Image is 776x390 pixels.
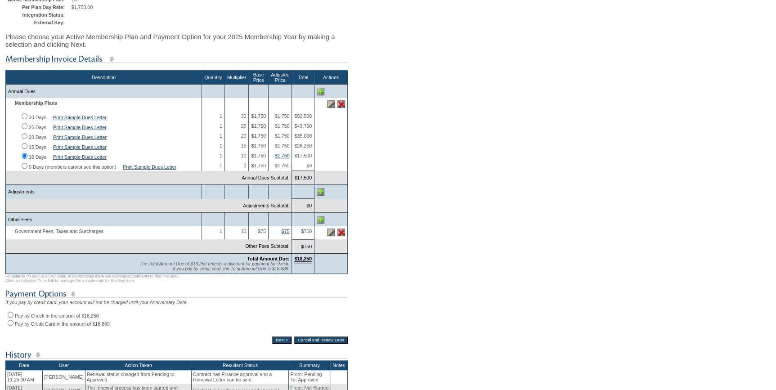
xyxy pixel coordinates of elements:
[294,123,312,129] span: $43,750
[8,20,69,25] td: External Key:
[289,370,330,384] td: From: Pending To: Approved
[5,288,347,300] img: subTtlPaymentOptions.gif
[6,199,292,213] td: Adjustments Subtotal:
[29,164,116,170] label: 0 Days (members cannot see this option)
[251,153,266,158] span: $1,750
[294,113,312,119] span: $52,500
[249,71,269,85] th: Base Price
[15,100,57,106] b: Membership Plans
[241,113,247,119] span: 30
[139,261,289,271] span: The Total Amount Due of $18,250 reflects a discount for payment by check. If you pay by credit ca...
[317,188,324,196] img: Add Adjustments line item
[29,125,46,130] label: 25 Days
[241,153,247,158] span: 10
[6,239,292,253] td: Other Fees Subtotal:
[251,133,266,139] span: $1,750
[292,171,314,185] td: $17,500
[301,229,312,234] span: $750
[5,28,348,53] div: Please choose your Active Membership Plan and Payment Option for your 2025 Membership Year by mak...
[8,12,69,18] td: Integration Status:
[251,163,266,168] span: $1,750
[29,115,46,120] label: 30 Days
[292,239,314,253] td: $750
[294,336,348,344] input: Cancel and Renew Later
[275,143,290,148] span: $1,750
[330,360,348,370] th: Notes
[192,360,289,370] th: Resultant Status
[294,143,312,148] span: $26,250
[5,54,347,65] img: subTtlMembershipInvoiceDetails.gif
[6,370,43,384] td: [DATE] 11:25:00 AM
[8,229,108,234] span: Government Fees, Taxes and Surcharges
[275,113,290,119] span: $1,750
[5,300,188,305] span: If you pay by credit card, your account will not be charged until your Anniversary Date.
[294,153,312,158] span: $17,500
[243,163,246,168] span: 0
[29,144,46,150] label: 15 Days
[220,133,222,139] span: 1
[289,360,330,370] th: Summary
[29,134,46,140] label: 20 Days
[29,154,46,160] label: 10 Days
[241,123,247,129] span: 25
[294,256,312,263] span: $18,250
[337,100,345,108] img: Delete this line item
[53,154,107,160] a: Print Sample Dues Letter
[220,229,222,234] span: 1
[5,274,179,283] span: An asterisk (*) next to an Adjusted Price indicates there are existing adjustments to that line i...
[317,88,324,95] img: Add Annual Dues line item
[327,100,335,108] img: Edit this line item
[202,71,225,85] th: Quantity
[6,185,202,199] td: Adjustments
[294,133,312,139] span: $35,000
[337,229,345,236] img: Delete this line item
[241,133,247,139] span: 20
[317,216,324,224] img: Add Other Fees line item
[53,125,107,130] a: Print Sample Dues Letter
[241,229,247,234] span: 10
[292,71,314,85] th: Total
[275,163,290,168] span: $1,750
[53,115,107,120] a: Print Sample Dues Letter
[15,313,99,318] label: Pay by Check in the amount of $18,250
[43,360,85,370] th: User
[123,164,176,170] a: Print Sample Dues Letter
[72,4,93,10] span: $1,750.00
[192,370,289,384] td: Contract has Finance approval and a Renewal Letter can be sent.
[241,143,247,148] span: 15
[85,360,191,370] th: Action Taken
[251,113,266,119] span: $1,750
[6,253,292,273] td: Total Amount Due:
[275,133,290,139] span: $1,750
[220,123,222,129] span: 1
[85,370,191,384] td: Renewal status changed from Pending to Approved.
[220,153,222,158] span: 1
[6,171,292,185] td: Annual Dues Subtotal:
[6,71,202,85] th: Description
[53,144,107,150] a: Print Sample Dues Letter
[6,213,202,227] td: Other Fees
[15,321,110,327] label: Pay by Credit Card in the amount of $18,889
[251,123,266,129] span: $1,750
[314,71,348,85] th: Actions
[8,4,69,10] td: Per Plan Day Rate:
[43,370,85,384] td: [PERSON_NAME]
[53,134,107,140] a: Print Sample Dues Letter
[6,85,202,99] td: Annual Dues
[258,229,266,234] span: $75
[6,360,43,370] th: Date
[275,153,290,158] a: $1,750
[220,163,222,168] span: 1
[327,229,335,236] img: Edit this line item
[220,113,222,119] span: 1
[282,229,290,234] a: $75
[268,71,292,85] th: Adjusted Price
[220,143,222,148] span: 1
[275,123,290,129] span: $1,750
[5,349,347,360] img: subTtlHistory.gif
[306,163,312,168] span: $0
[272,336,292,344] input: Next >
[292,199,314,213] td: $0
[251,143,266,148] span: $1,750
[224,71,249,85] th: Multiplier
